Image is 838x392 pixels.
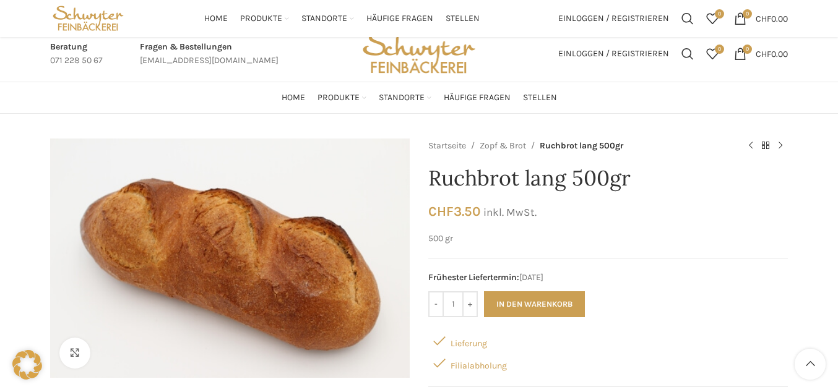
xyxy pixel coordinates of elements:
a: Startseite [428,139,466,153]
div: Filialabholung [428,352,788,374]
a: Previous product [743,138,758,153]
a: 0 CHF0.00 [728,6,794,31]
span: CHF [428,203,454,219]
a: Infobox link [140,40,279,68]
span: [DATE] [428,271,788,284]
span: Frühester Liefertermin: [428,272,519,283]
a: Suchen [675,41,700,66]
button: In den Warenkorb [484,291,585,317]
bdi: 3.50 [428,203,480,219]
img: Bäckerei Schwyter [358,26,480,82]
span: Ruchbrot lang 500gr [540,139,623,153]
p: 500 gr [428,232,788,245]
span: Standorte [301,13,347,25]
a: Suchen [675,6,700,31]
a: Standorte [301,6,354,31]
nav: Breadcrumb [428,138,731,153]
a: 0 [700,41,725,66]
a: Standorte [379,85,431,110]
span: Einloggen / Registrieren [558,14,669,23]
div: Lieferung [428,330,788,352]
span: Häufige Fragen [366,13,433,25]
a: Stellen [523,85,557,110]
input: Produktmenge [444,291,462,317]
a: Home [282,85,305,110]
a: Site logo [50,12,126,23]
a: 0 [700,6,725,31]
span: 0 [743,9,752,19]
span: Produkte [317,92,360,104]
a: Site logo [358,48,480,58]
a: Einloggen / Registrieren [552,41,675,66]
a: 0 CHF0.00 [728,41,794,66]
a: Home [204,6,228,31]
h1: Ruchbrot lang 500gr [428,166,788,191]
a: Infobox link [50,40,103,68]
span: 0 [715,45,724,54]
span: Einloggen / Registrieren [558,49,669,58]
a: Produkte [317,85,366,110]
a: Next product [773,138,788,153]
span: Standorte [379,92,425,104]
span: CHF [756,13,771,23]
span: CHF [756,48,771,59]
a: Stellen [446,6,480,31]
span: Home [204,13,228,25]
span: Stellen [446,13,480,25]
span: Stellen [523,92,557,104]
a: Häufige Fragen [444,85,511,110]
input: - [428,291,444,317]
bdi: 0.00 [756,13,788,23]
div: 1 / 1 [47,138,413,378]
a: Einloggen / Registrieren [552,6,675,31]
a: Produkte [240,6,289,31]
bdi: 0.00 [756,48,788,59]
div: Meine Wunschliste [700,41,725,66]
a: Zopf & Brot [480,139,526,153]
small: inkl. MwSt. [483,206,537,218]
input: + [462,291,478,317]
span: Home [282,92,305,104]
span: Produkte [240,13,282,25]
a: Scroll to top button [795,349,826,380]
div: Meine Wunschliste [700,6,725,31]
a: Häufige Fragen [366,6,433,31]
div: Main navigation [44,85,794,110]
div: Main navigation [132,6,552,31]
span: Häufige Fragen [444,92,511,104]
span: 0 [743,45,752,54]
span: 0 [715,9,724,19]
